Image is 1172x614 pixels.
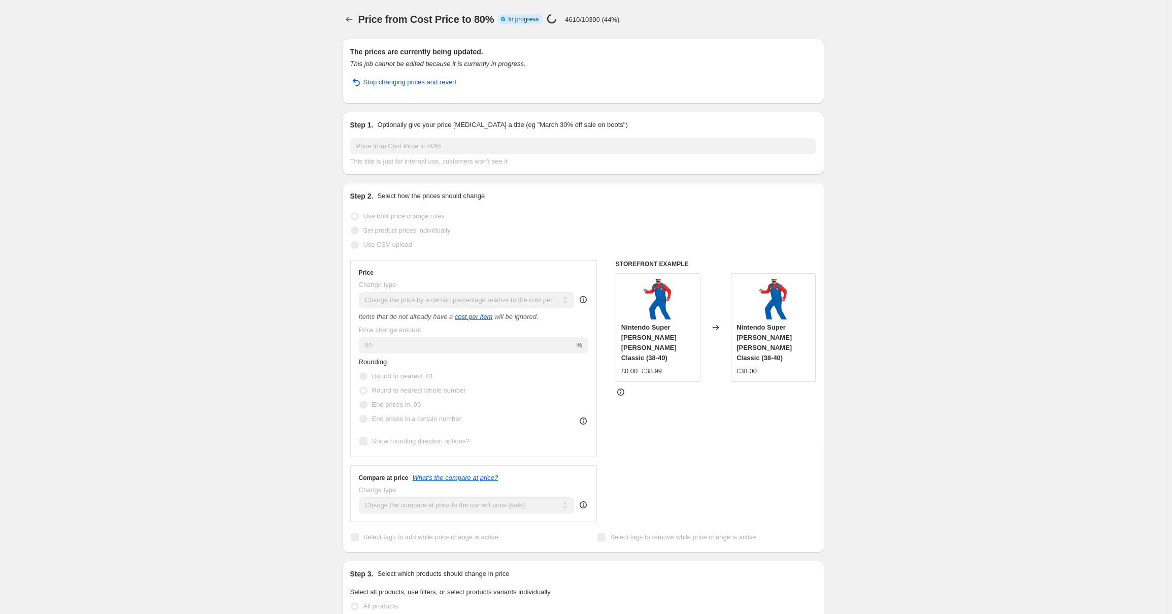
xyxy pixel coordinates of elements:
p: Select how the prices should change [377,191,485,201]
i: will be ignored. [494,313,539,320]
h3: Compare at price [359,474,409,482]
p: 4610/10300 (44%) [565,16,619,23]
span: Round to nearest whole number [372,386,466,394]
i: Items that do not already have a [359,313,453,320]
span: Select tags to remove while price change is active [610,533,756,541]
span: Nintendo Super [PERSON_NAME] [PERSON_NAME] Classic (38-40) [736,324,792,362]
span: Price change amount [359,326,421,334]
div: help [578,500,588,510]
button: Price change jobs [342,12,356,26]
button: Stop changing prices and revert [344,74,463,90]
span: Show rounding direction options? [372,437,470,445]
span: Change type [359,281,396,288]
span: % [576,341,582,349]
span: All products [363,602,398,610]
span: Select tags to add while price change is active [363,533,498,541]
h2: Step 2. [350,191,374,201]
span: Round to nearest .01 [372,372,433,380]
div: £0.00 [621,366,638,376]
img: 108459_80x.jpg [638,279,678,319]
h2: The prices are currently being updated. [350,47,816,57]
span: Change type [359,486,396,494]
button: What's the compare at price? [413,474,498,481]
strike: £38.99 [642,366,662,376]
span: Price from Cost Price to 80% [358,14,494,25]
span: This title is just for internal use, customers won't see it [350,157,508,165]
h6: STOREFRONT EXAMPLE [616,260,816,268]
a: cost per item [455,313,492,320]
span: End prices in a certain number [372,415,461,423]
span: Select all products, use filters, or select products variants individually [350,588,551,596]
p: Optionally give your price [MEDICAL_DATA] a title (eg "March 30% off sale on boots") [377,120,627,130]
span: Rounding [359,358,387,366]
div: £38.00 [736,366,757,376]
span: Nintendo Super [PERSON_NAME] [PERSON_NAME] Classic (38-40) [621,324,677,362]
h2: Step 3. [350,569,374,579]
span: End prices in .99 [372,401,421,408]
span: In progress [508,15,539,23]
h3: Price [359,269,374,277]
h2: Step 1. [350,120,374,130]
span: Stop changing prices and revert [363,77,457,87]
i: This job cannot be edited because it is currently in progress. [350,60,526,68]
p: Select which products should change in price [377,569,509,579]
input: 50 [359,337,575,353]
span: Use CSV upload [363,241,412,248]
span: Set product prices individually [363,227,451,234]
div: help [578,295,588,305]
span: Use bulk price change rules [363,212,445,220]
input: 30% off holiday sale [350,138,816,154]
img: 108459_80x.jpg [753,279,794,319]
